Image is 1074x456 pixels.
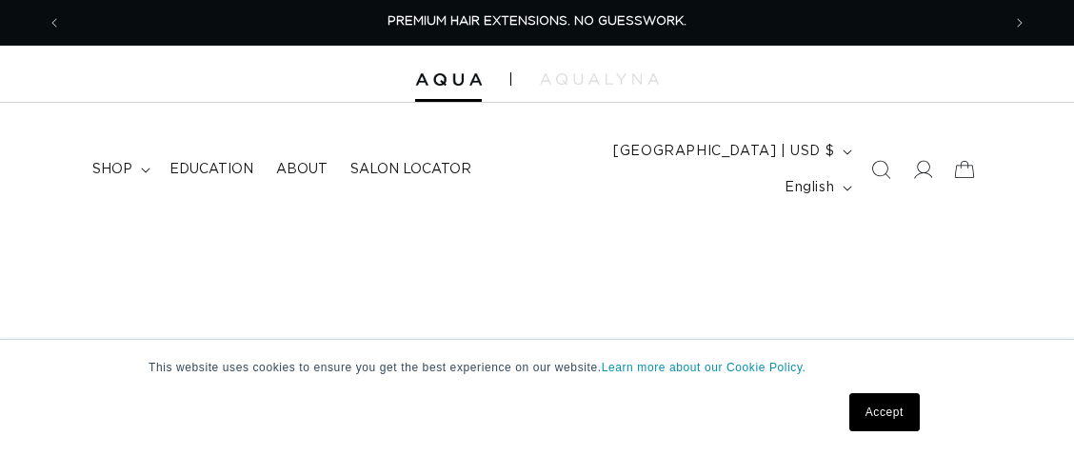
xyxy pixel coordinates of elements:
a: Education [158,149,265,189]
summary: shop [81,149,158,189]
span: Education [169,161,253,178]
a: About [265,149,339,189]
button: Next announcement [999,5,1041,41]
button: [GEOGRAPHIC_DATA] | USD $ [602,133,860,169]
span: PREMIUM HAIR EXTENSIONS. NO GUESSWORK. [388,15,686,28]
a: Salon Locator [339,149,483,189]
img: Aqua Hair Extensions [415,73,482,87]
a: Learn more about our Cookie Policy. [602,361,806,374]
summary: Search [860,149,902,190]
a: Accept [849,393,920,431]
button: Previous announcement [33,5,75,41]
span: English [785,178,834,198]
span: Salon Locator [350,161,471,178]
span: shop [92,161,132,178]
span: About [276,161,328,178]
img: aqualyna.com [540,73,659,85]
p: This website uses cookies to ensure you get the best experience on our website. [149,359,925,376]
button: English [773,169,860,206]
span: [GEOGRAPHIC_DATA] | USD $ [613,142,834,162]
